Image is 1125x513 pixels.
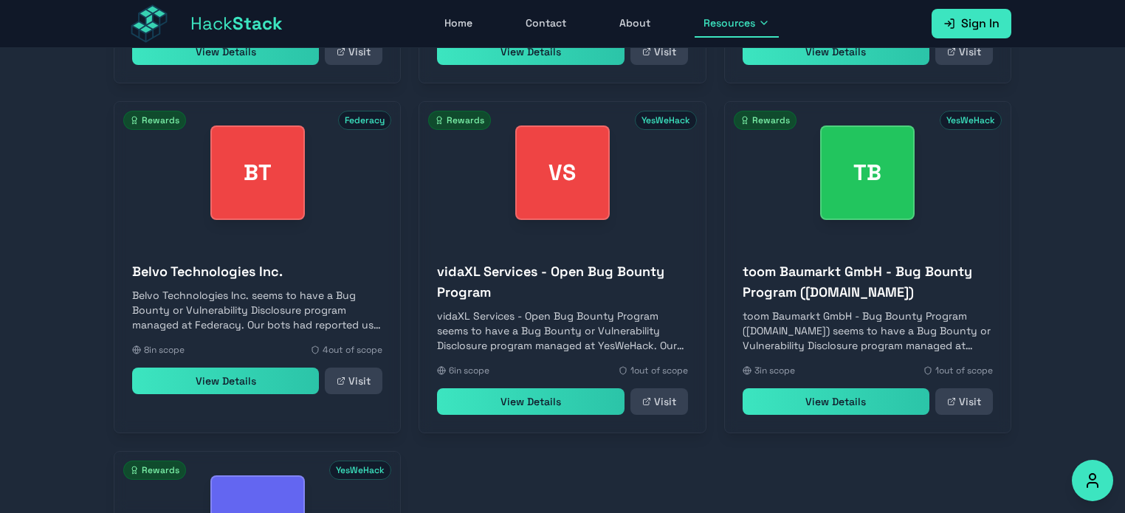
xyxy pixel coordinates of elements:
span: YesWeHack [329,461,391,480]
a: Visit [935,388,993,415]
a: Contact [517,10,575,38]
a: Sign In [932,9,1011,38]
span: 3 in scope [754,365,795,376]
h3: vidaXL Services - Open Bug Bounty Program [437,261,687,303]
button: Resources [695,10,779,38]
span: Stack [233,12,283,35]
a: View Details [437,388,624,415]
button: Accessibility Options [1072,460,1113,501]
span: Rewards [428,111,491,130]
span: 8 in scope [144,344,185,356]
div: Belvo Technologies Inc. [210,125,305,220]
a: About [610,10,659,38]
a: Visit [325,38,382,65]
div: toom Baumarkt GmbH - Bug Bounty Program (toom.de) [820,125,915,220]
span: Hack [190,12,283,35]
span: Rewards [734,111,797,130]
a: Visit [630,388,688,415]
a: Visit [630,38,688,65]
a: Visit [935,38,993,65]
span: Rewards [123,461,186,480]
div: vidaXL Services - Open Bug Bounty Program [515,125,610,220]
a: View Details [132,368,319,394]
span: Resources [703,16,755,30]
a: View Details [132,38,319,65]
h3: toom Baumarkt GmbH - Bug Bounty Program ([DOMAIN_NAME]) [743,261,993,303]
span: 1 out of scope [935,365,993,376]
a: View Details [743,388,929,415]
span: 4 out of scope [323,344,382,356]
p: vidaXL Services - Open Bug Bounty Program seems to have a Bug Bounty or Vulnerability Disclosure ... [437,309,687,353]
span: Sign In [961,15,1000,32]
a: View Details [743,38,929,65]
p: Belvo Technologies Inc. seems to have a Bug Bounty or Vulnerability Disclosure program managed at... [132,288,382,332]
span: YesWeHack [940,111,1002,130]
a: Home [436,10,481,38]
p: toom Baumarkt GmbH - Bug Bounty Program ([DOMAIN_NAME]) seems to have a Bug Bounty or Vulnerabili... [743,309,993,353]
span: Rewards [123,111,186,130]
span: 1 out of scope [630,365,688,376]
h3: Belvo Technologies Inc. [132,261,382,282]
span: YesWeHack [635,111,697,130]
span: Federacy [338,111,391,130]
a: View Details [437,38,624,65]
span: 6 in scope [449,365,489,376]
a: Visit [325,368,382,394]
